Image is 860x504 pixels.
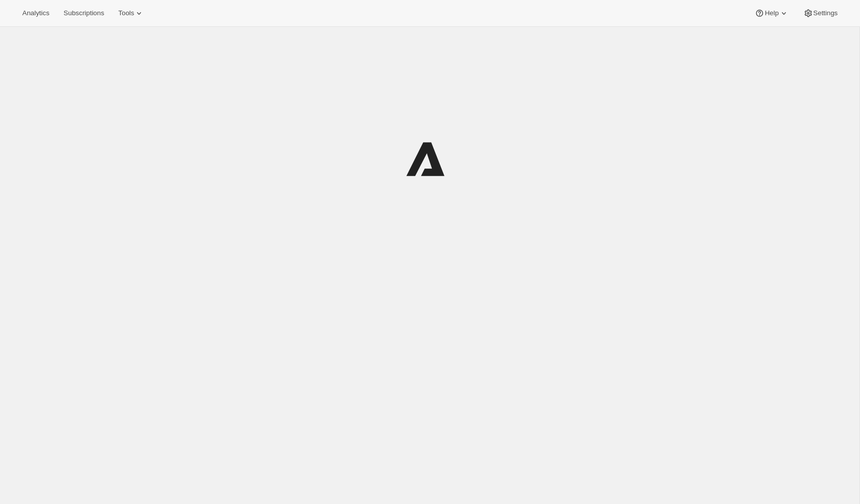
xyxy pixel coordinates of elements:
button: Help [748,6,795,20]
span: Analytics [22,9,49,17]
button: Analytics [16,6,55,20]
span: Subscriptions [63,9,104,17]
span: Help [765,9,778,17]
span: Tools [118,9,134,17]
span: Settings [813,9,838,17]
button: Tools [112,6,150,20]
button: Subscriptions [57,6,110,20]
button: Settings [797,6,844,20]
